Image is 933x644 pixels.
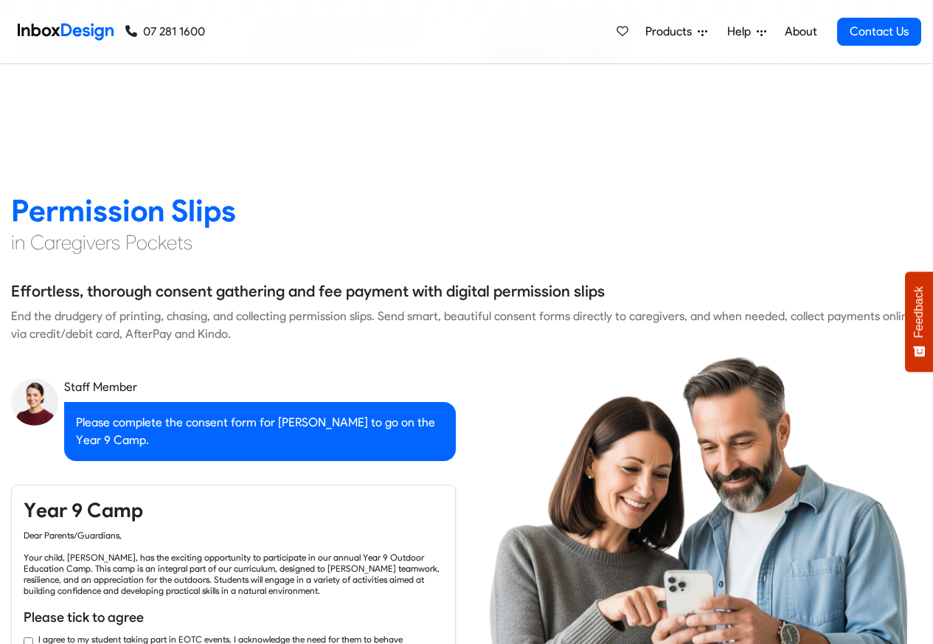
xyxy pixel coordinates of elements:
[912,286,926,338] span: Feedback
[24,608,443,627] h6: Please tick to agree
[125,23,205,41] a: 07 281 1600
[11,378,58,426] img: staff_avatar.png
[64,378,456,396] div: Staff Member
[11,192,922,229] h2: Permission Slips
[721,17,772,46] a: Help
[11,280,605,302] h5: Effortless, thorough consent gathering and fee payment with digital permission slips
[837,18,921,46] a: Contact Us
[645,23,698,41] span: Products
[11,229,922,256] h4: in Caregivers Pockets
[727,23,757,41] span: Help
[64,402,456,461] div: Please complete the consent form for [PERSON_NAME] to go on the Year 9 Camp.
[905,271,933,372] button: Feedback - Show survey
[11,308,922,343] div: End the drudgery of printing, chasing, and collecting permission slips. Send smart, beautiful con...
[24,530,443,596] div: Dear Parents/Guardians, Your child, [PERSON_NAME], has the exciting opportunity to participate in...
[780,17,821,46] a: About
[639,17,713,46] a: Products
[24,497,443,524] h4: Year 9 Camp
